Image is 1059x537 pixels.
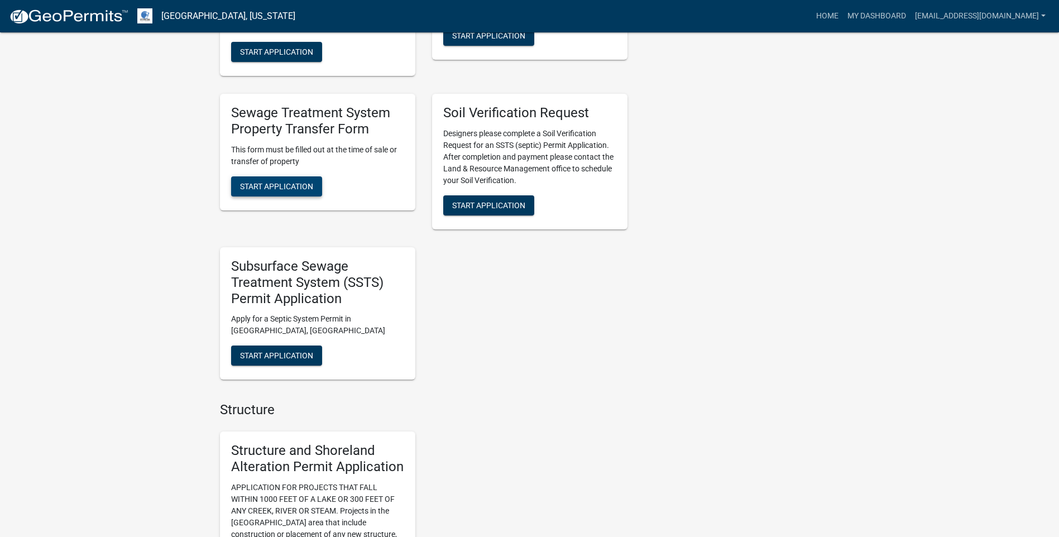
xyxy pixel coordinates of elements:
[843,6,911,27] a: My Dashboard
[231,443,404,475] h5: Structure and Shoreland Alteration Permit Application
[452,201,525,210] span: Start Application
[231,258,404,306] h5: Subsurface Sewage Treatment System (SSTS) Permit Application
[443,26,534,46] button: Start Application
[443,128,616,186] p: Designers please complete a Soil Verification Request for an SSTS (septic) Permit Application. Af...
[231,346,322,366] button: Start Application
[231,176,322,196] button: Start Application
[443,195,534,215] button: Start Application
[231,144,404,167] p: This form must be filled out at the time of sale or transfer of property
[240,351,313,360] span: Start Application
[231,42,322,62] button: Start Application
[231,313,404,337] p: Apply for a Septic System Permit in [GEOGRAPHIC_DATA], [GEOGRAPHIC_DATA]
[911,6,1050,27] a: [EMAIL_ADDRESS][DOMAIN_NAME]
[220,402,627,418] h4: Structure
[231,105,404,137] h5: Sewage Treatment System Property Transfer Form
[452,31,525,40] span: Start Application
[137,8,152,23] img: Otter Tail County, Minnesota
[443,105,616,121] h5: Soil Verification Request
[812,6,843,27] a: Home
[161,7,295,26] a: [GEOGRAPHIC_DATA], [US_STATE]
[240,181,313,190] span: Start Application
[240,47,313,56] span: Start Application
